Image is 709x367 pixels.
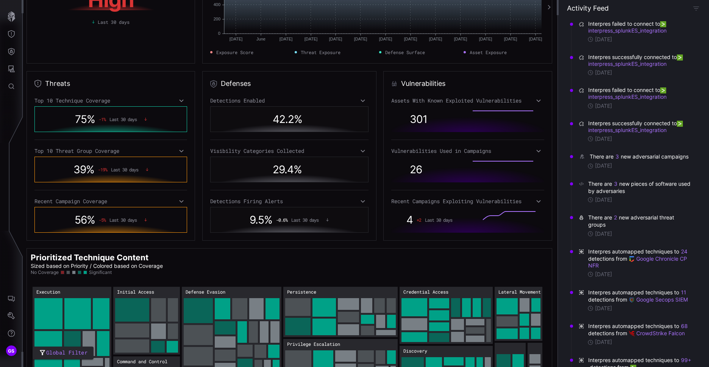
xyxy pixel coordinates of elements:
rect: Defense Evasion → Defense Evasion:Bypass User Account Control: 41 [215,298,230,319]
button: 3 [615,153,619,160]
text: 400 [214,2,220,7]
rect: Execution → Execution:Malicious File: 95 [64,298,91,329]
text: [DATE] [354,37,367,41]
rect: Initial Access → Initial Access:Valid Accounts: 63 [115,323,149,337]
span: 39 % [73,163,94,176]
rect: Persistence → Persistence:Windows Service: 34 [338,324,359,335]
rect: Execution → Execution:Exploitation for Client Execution: 39 [83,331,95,356]
rect: Credential Access → Credential Access:Security Account Manager: 27 [429,322,449,331]
rect: Lateral Movement → Lateral Movement:Software Deployment Tools: 22 [520,298,529,312]
rect: Lateral Movement: 234 [495,287,542,341]
rect: Credential Access → Credential Access:Private Keys: 26 [451,298,460,317]
rect: Defense Evasion → Defense Evasion:Impair Defenses: 30 [215,350,236,361]
time: [DATE] [595,196,612,203]
span: Significant [89,269,112,275]
div: Assets With Known Exploited Vulnerabilities [391,97,544,104]
rect: Execution → Execution:Visual Basic: 61 [34,331,62,350]
rect: Persistence → Persistence:Modify Registry: 61 [285,318,311,335]
span: + 2 [417,217,421,222]
rect: Lateral Movement → Lateral Movement:SSH: 18 [531,328,540,339]
text: [DATE] [379,37,392,41]
rect: Privilege Escalation → Privilege Escalation:Valid Accounts: 63 [285,350,311,367]
span: -1 % [99,117,106,122]
img: Splunk ES [660,21,666,27]
rect: Defense Evasion → Defense Evasion:Disable or Modify Tools: 67 [184,325,213,345]
rect: Defense Evasion → Defense Evasion:Mshta: 26 [237,321,247,343]
span: -0.6 % [276,217,287,222]
rect: Initial Access → Initial Access:Drive-by Compromise: 32 [151,323,166,339]
a: CrowdStrike Falcon [629,330,685,336]
button: 3 [614,180,618,188]
div: Top 10 Technique Coverage [34,97,187,104]
a: interpress_splunkES_integration [588,87,668,100]
rect: Execution → Execution:Windows Command Shell: 61 [93,298,109,329]
button: 68 [681,322,688,330]
img: Google Chronicle [629,256,635,262]
rect: Persistence → Persistence:Hijack Execution Flow: 21 [387,298,396,313]
time: [DATE] [595,69,612,76]
rect: Defense Evasion → Defense Evasion:Clear Windows Event Logs: 26 [249,321,258,343]
time: [DATE] [595,339,612,345]
rect: Defense Evasion → Defense Evasion:Clear Linux or Mac System Logs: 25 [270,321,280,343]
rect: Privilege Escalation → Privilege Escalation:Exploitation for Privilege Escalation: 29 [358,350,374,362]
rect: Defense Evasion → Defense Evasion:Local Accounts: 20 [268,345,280,358]
rect: Defense Evasion → Defense Evasion:Valid Accounts: 63 [184,347,213,365]
div: There are new adversarial campaigns [590,153,690,160]
rect: Credential Access → Credential Access:Network Sniffing: 19 [466,319,484,325]
time: [DATE] [595,271,612,278]
rect: Initial Access → Initial Access:External Remote Services: 34 [168,298,178,322]
text: [DATE] [404,37,417,41]
time: [DATE] [595,305,612,312]
button: GS [0,342,22,359]
span: Interpres automapped techniques to detections from [588,248,692,269]
rect: Credential Access → Credential Access:Brute Force: 27 [429,333,449,342]
h4: Activity Feed [567,4,609,12]
rect: Execution → Execution:Command and Scripting Interpreter: 50 [64,331,81,356]
rect: Defense Evasion → Defense Evasion:Cloud Accounts: 24 [237,345,253,357]
rect: Persistence → Persistence:BITS Jobs: 20 [361,326,374,335]
rect: Exfiltration → Exfiltration:Exfiltration Over Unencrypted Non-C2 Protocol: 27 [529,354,540,364]
span: Asset Exposure [470,49,507,56]
img: Demo Google SecOps [629,297,635,303]
div: Visibility Categories Collected [210,148,368,154]
rect: Credential Access → Credential Access:Credentials In Files: 30 [429,298,449,308]
h2: Prioritized Technique Content [31,252,548,263]
div: Top 10 Threat Group Coverage [34,148,187,154]
span: Threat Exposure [301,49,340,56]
rect: Persistence → Persistence:Valid Accounts: 63 [285,298,311,316]
rect: Initial Access → Initial Access:Spearphishing Link: 47 [151,298,166,322]
rect: Defense Evasion → Defense Evasion:File Deletion: 37 [265,298,280,319]
span: Last 30 days [98,19,130,25]
span: -5 % [99,217,106,222]
div: There are new adversarial threat groups [588,214,692,228]
rect: Persistence → Persistence:Scheduled Task: 54 [312,319,336,335]
span: Last 30 days [109,117,137,122]
a: interpress_splunkES_integration [588,20,668,34]
rect: Initial Access → Initial Access:Spearphishing Attachment: 100 [115,298,149,322]
span: GS [8,347,15,355]
rect: Persistence: 509 [283,287,398,337]
span: Interpres successfully connected to [588,54,692,67]
text: [DATE] [504,37,517,41]
text: [DATE] [429,37,442,41]
div: Vulnerabilities Used in Campaigns [391,148,544,154]
time: [DATE] [595,103,612,109]
button: 11 [681,289,687,296]
h2: Threats [45,79,70,88]
rect: Defense Evasion → Defense Evasion:Disable or Modify System Firewall: 30 [215,336,236,348]
rect: Lateral Movement → Lateral Movement:Windows Remote Management: 20 [531,298,540,312]
text: [DATE] [230,37,243,41]
time: [DATE] [595,230,612,237]
span: Interpres automapped techniques to detections from [588,322,692,337]
span: 75 % [75,113,95,126]
rect: Credential Access → Credential Access:Unsecured Credentials: 24 [462,298,471,317]
a: interpress_splunkES_integration [588,54,684,67]
rect: Lateral Movement → Lateral Movement:Remote Desktop Protocol: 50 [497,298,518,314]
text: [DATE] [454,37,467,41]
rect: Credential Access → Credential Access:Cached Domain Credentials: 19 [466,336,484,342]
rect: Credential Access → Credential Access:Keylogging: 23 [483,298,491,317]
rect: Defense Evasion → Defense Evasion:Rundll32: 38 [249,298,264,319]
text: 0 [218,31,220,36]
rect: Persistence → Persistence:Create or Modify System Process: 18 [376,330,396,335]
rect: Defense Evasion → Defense Evasion:Hijack Execution Flow: 21 [255,345,266,358]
